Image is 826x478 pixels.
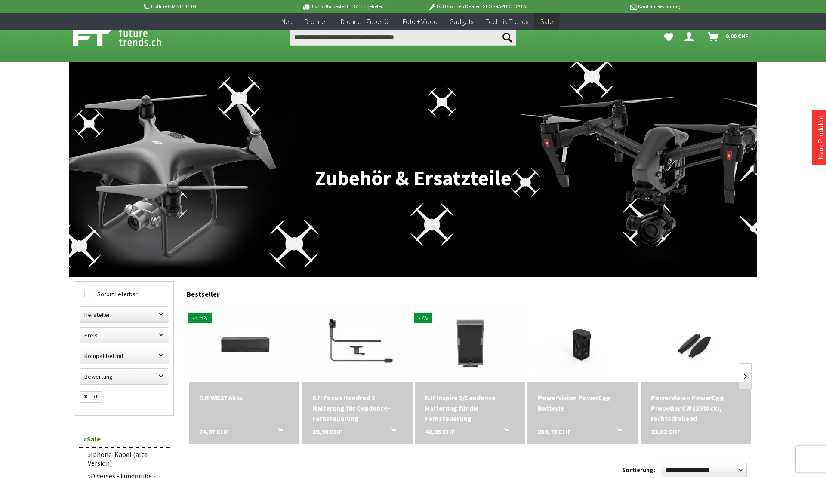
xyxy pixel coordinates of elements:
[80,328,169,343] label: Preis
[534,13,559,31] a: Sale
[540,17,553,26] span: Sale
[268,426,288,438] button: In den Warenkorb
[479,13,534,31] a: Technik-Trends
[281,17,293,26] span: Neu
[80,286,169,302] label: Sofort lieferbar
[73,27,180,48] img: Shop Futuretrends - zur Startseite wechseln
[538,392,628,413] div: PowerVision PowerEgg Batterie
[651,426,681,437] span: 33,02 CHF
[607,426,627,438] button: In den Warenkorb
[302,306,413,380] img: DJI Focus Handrad 2 Halterung für Cendence-Fernsteuerung
[411,1,545,12] p: DJI Drohnen Dealer [GEOGRAPHIC_DATA]
[142,1,276,12] p: Hotline 032 511 11 03
[276,1,410,12] p: Bis 16 Uhr bestellt, [DATE] geliefert.
[415,306,525,380] img: DJI Inspire 2/Cendence Halterung für die Fernsteuerung
[660,28,678,46] a: Meine Favoriten
[341,17,391,26] span: Drohnen Zubehör
[335,13,397,31] a: Drohnen Zubehör
[83,448,170,469] a: Iphone-Kabel (alte Version)
[545,1,679,12] p: Kauf auf Rechnung
[290,28,516,46] input: Produkt, Marke, Kategorie, EAN, Artikelnummer…
[425,392,515,423] a: DJI Inspire 2/Cendence Halterung für die Fernsteuerung 40,05 CHF In den Warenkorb
[312,426,342,437] span: 39,90 CHF
[816,116,825,159] a: Neue Produkte
[641,316,751,371] img: PowerVision PowerEgg Propeller CW (2Stück), rechtsdrehend
[80,369,169,384] label: Bewertung
[187,281,751,303] div: Bestseller
[622,463,655,477] label: Sortierung:
[275,13,299,31] a: Neu
[199,426,229,437] span: 74,97 CHF
[681,28,701,46] a: Dein Konto
[527,317,638,370] img: PowerVision PowerEgg Batterie
[651,392,741,423] div: PowerVision PowerEgg Propeller CW (2Stück), rechtsdrehend
[444,13,479,31] a: Gadgets
[189,306,299,380] img: DJI WB37 Akku
[381,426,401,438] button: In den Warenkorb
[397,13,444,31] a: Foto + Video
[425,426,455,437] span: 40,05 CHF
[403,17,438,26] span: Foto + Video
[493,426,514,438] button: In den Warenkorb
[75,168,751,189] h1: Zubehör & Ersatzteile
[651,392,741,423] a: PowerVision PowerEgg Propeller CW (2Stück), rechtsdrehend 33,02 CHF
[450,17,473,26] span: Gadgets
[80,307,169,322] label: Hersteller
[704,28,753,46] a: Warenkorb
[79,430,170,448] a: Sale
[80,348,169,364] label: Kompatibel mit
[498,28,516,46] button: Suchen
[485,17,528,26] span: Technik-Trends
[425,392,515,423] div: DJI Inspire 2/Cendence Halterung für die Fernsteuerung
[299,13,335,31] a: Drohnen
[538,426,571,437] span: 210,78 CHF
[199,392,289,403] a: DJI WB37 Akku 74,97 CHF In den Warenkorb
[80,391,103,403] span: DJI
[199,392,289,403] div: DJI WB37 Akku
[726,29,749,43] span: 0,00 CHF
[305,17,329,26] span: Drohnen
[538,392,628,413] a: PowerVision PowerEgg Batterie 210,78 CHF In den Warenkorb
[312,392,402,423] div: DJI Focus Handrad 2 Halterung für Cendence-Fernsteuerung
[312,392,402,423] a: DJI Focus Handrad 2 Halterung für Cendence-Fernsteuerung 39,90 CHF In den Warenkorb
